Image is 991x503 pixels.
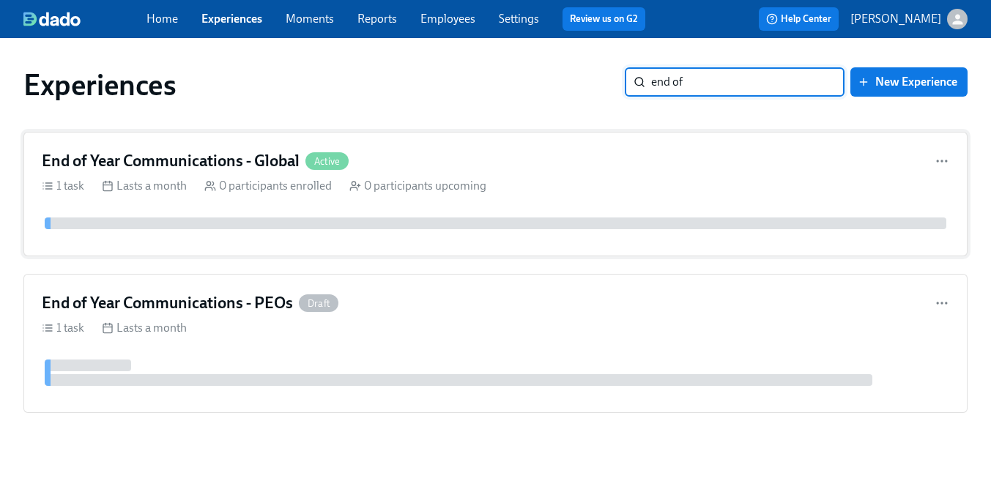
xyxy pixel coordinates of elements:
[204,178,332,194] div: 0 participants enrolled
[286,12,334,26] a: Moments
[23,12,81,26] img: dado
[563,7,645,31] button: Review us on G2
[850,9,968,29] button: [PERSON_NAME]
[23,12,146,26] a: dado
[42,150,300,172] h4: End of Year Communications - Global
[357,12,397,26] a: Reports
[42,320,84,336] div: 1 task
[102,178,187,194] div: Lasts a month
[759,7,839,31] button: Help Center
[850,67,968,97] button: New Experience
[861,75,957,89] span: New Experience
[499,12,539,26] a: Settings
[420,12,475,26] a: Employees
[349,178,486,194] div: 0 participants upcoming
[102,320,187,336] div: Lasts a month
[146,12,178,26] a: Home
[766,12,831,26] span: Help Center
[23,274,968,413] a: End of Year Communications - PEOsDraft1 task Lasts a month
[23,67,177,103] h1: Experiences
[299,298,338,309] span: Draft
[570,12,638,26] a: Review us on G2
[42,178,84,194] div: 1 task
[201,12,262,26] a: Experiences
[305,156,349,167] span: Active
[850,11,941,27] p: [PERSON_NAME]
[42,292,293,314] h4: End of Year Communications - PEOs
[651,67,845,97] input: Search by name
[23,132,968,256] a: End of Year Communications - GlobalActive1 task Lasts a month 0 participants enrolled 0 participa...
